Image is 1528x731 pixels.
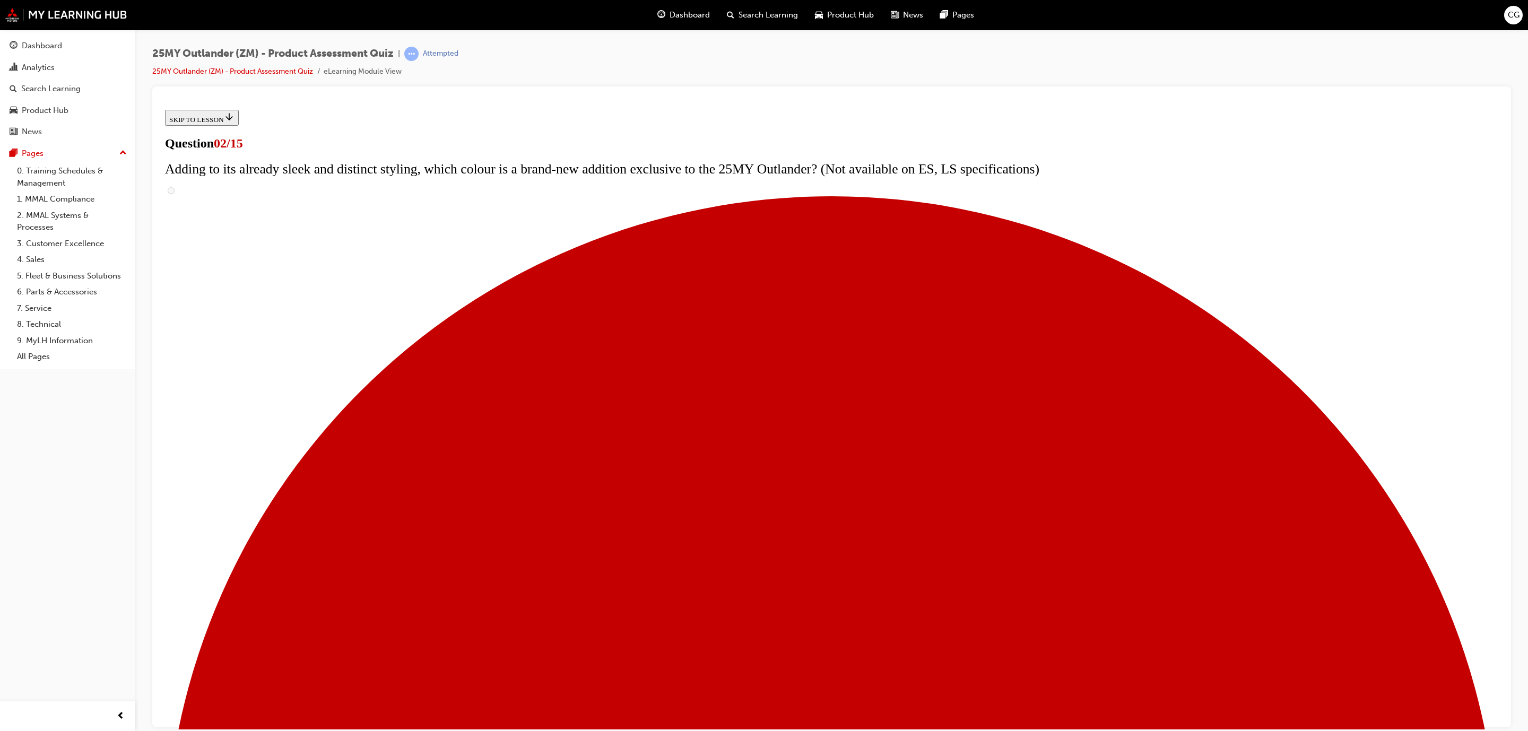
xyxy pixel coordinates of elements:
[815,8,823,22] span: car-icon
[940,8,948,22] span: pages-icon
[13,300,131,317] a: 7. Service
[4,101,131,120] a: Product Hub
[22,147,44,160] div: Pages
[903,9,923,21] span: News
[13,284,131,300] a: 6. Parts & Accessories
[5,8,127,22] img: mmal
[1504,6,1523,24] button: CG
[13,268,131,284] a: 5. Fleet & Business Solutions
[398,48,400,60] span: |
[4,122,131,142] a: News
[13,163,131,191] a: 0. Training Schedules & Management
[657,8,665,22] span: guage-icon
[952,9,974,21] span: Pages
[22,62,55,74] div: Analytics
[670,9,710,21] span: Dashboard
[806,4,882,26] a: car-iconProduct Hub
[152,67,313,76] a: 25MY Outlander (ZM) - Product Assessment Quiz
[1508,9,1520,21] span: CG
[13,236,131,252] a: 3. Customer Excellence
[13,333,131,349] a: 9. MyLH Information
[22,126,42,138] div: News
[718,4,806,26] a: search-iconSearch Learning
[882,4,932,26] a: news-iconNews
[827,9,874,21] span: Product Hub
[21,83,81,95] div: Search Learning
[22,40,62,52] div: Dashboard
[4,144,131,163] button: Pages
[10,41,18,51] span: guage-icon
[404,47,419,61] span: learningRecordVerb_ATTEMPT-icon
[4,34,131,144] button: DashboardAnalyticsSearch LearningProduct HubNews
[4,58,131,77] a: Analytics
[649,4,718,26] a: guage-iconDashboard
[13,251,131,268] a: 4. Sales
[727,8,734,22] span: search-icon
[423,49,458,59] div: Attempted
[13,207,131,236] a: 2. MMAL Systems & Processes
[10,106,18,116] span: car-icon
[13,349,131,365] a: All Pages
[10,84,17,94] span: search-icon
[117,710,125,723] span: prev-icon
[324,66,402,78] li: eLearning Module View
[13,191,131,207] a: 1. MMAL Compliance
[932,4,983,26] a: pages-iconPages
[4,4,78,20] button: SKIP TO LESSON
[22,105,68,117] div: Product Hub
[10,63,18,73] span: chart-icon
[10,149,18,159] span: pages-icon
[4,79,131,99] a: Search Learning
[4,36,131,56] a: Dashboard
[891,8,899,22] span: news-icon
[152,48,394,60] span: 25MY Outlander (ZM) - Product Assessment Quiz
[10,127,18,137] span: news-icon
[739,9,798,21] span: Search Learning
[13,316,131,333] a: 8. Technical
[119,146,127,160] span: up-icon
[8,10,74,18] span: SKIP TO LESSON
